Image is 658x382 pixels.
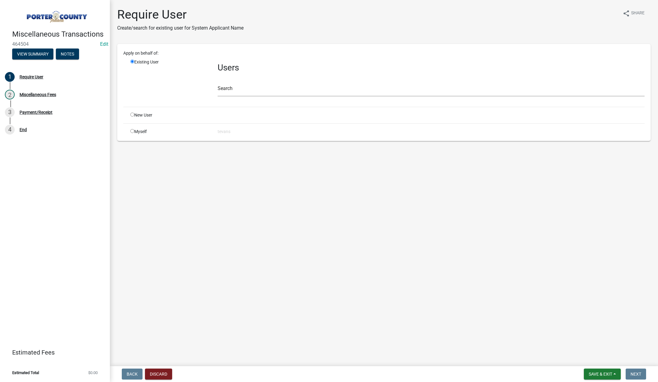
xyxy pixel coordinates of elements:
[12,371,39,375] span: Estimated Total
[126,112,213,118] div: New User
[623,10,630,17] i: share
[631,372,641,377] span: Next
[88,371,98,375] span: $0.00
[126,128,213,135] div: Myself
[218,63,645,73] h3: Users
[589,372,612,377] span: Save & Exit
[126,59,213,102] div: Existing User
[145,369,172,380] button: Discard
[631,10,645,17] span: Share
[5,72,15,82] div: 1
[100,41,108,47] a: Edit
[618,7,649,19] button: shareShare
[584,369,621,380] button: Save & Exit
[12,52,53,57] wm-modal-confirm: Summary
[122,369,143,380] button: Back
[626,369,646,380] button: Next
[5,125,15,135] div: 4
[100,41,108,47] wm-modal-confirm: Edit Application Number
[127,372,138,377] span: Back
[12,30,105,39] h4: Miscellaneous Transactions
[12,49,53,59] button: View Summary
[20,110,52,114] div: Payment/Receipt
[20,75,43,79] div: Require User
[20,128,27,132] div: End
[5,346,100,359] a: Estimated Fees
[117,7,244,22] h1: Require User
[20,92,56,97] div: Miscellaneous Fees
[12,41,98,47] span: 464504
[56,49,79,59] button: Notes
[117,24,244,32] p: Create/search for existing user for System Applicant Name
[56,52,79,57] wm-modal-confirm: Notes
[5,90,15,99] div: 2
[12,6,100,23] img: Porter County, Indiana
[119,50,649,56] div: Apply on behalf of:
[5,107,15,117] div: 3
